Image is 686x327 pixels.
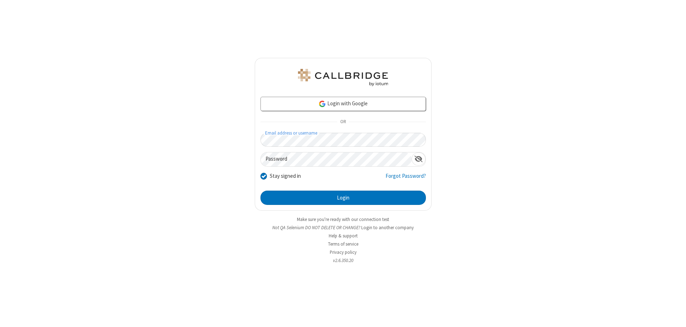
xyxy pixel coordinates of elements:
iframe: Chat [668,308,681,322]
img: google-icon.png [318,100,326,108]
a: Forgot Password? [386,172,426,186]
img: QA Selenium DO NOT DELETE OR CHANGE [297,69,389,86]
input: Email address or username [260,133,426,147]
input: Password [261,152,412,166]
div: Show password [412,152,426,166]
a: Make sure you're ready with our connection test [297,216,389,222]
li: v2.6.350.20 [255,257,432,264]
label: Stay signed in [270,172,301,180]
span: OR [337,117,349,127]
li: Not QA Selenium DO NOT DELETE OR CHANGE? [255,224,432,231]
a: Terms of service [328,241,358,247]
button: Login [260,191,426,205]
button: Login to another company [361,224,414,231]
a: Login with Google [260,97,426,111]
a: Help & support [329,233,358,239]
a: Privacy policy [330,249,357,255]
